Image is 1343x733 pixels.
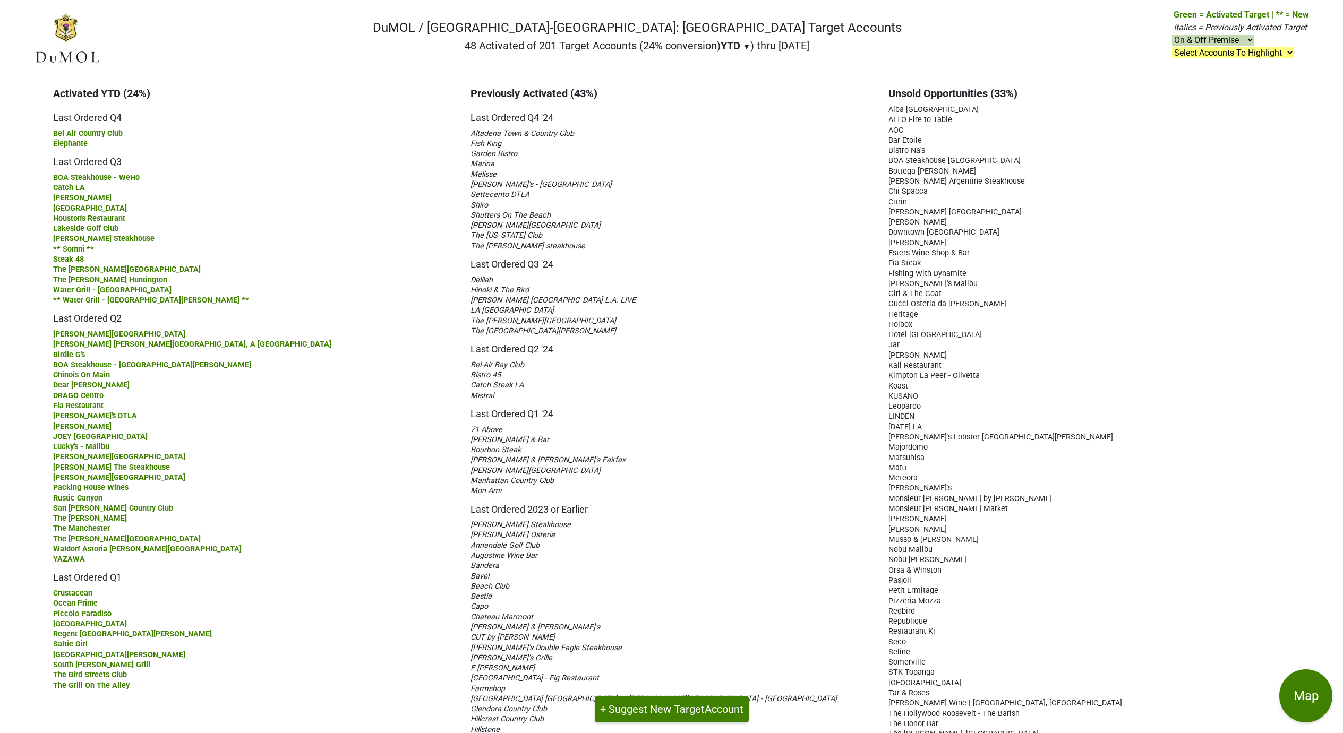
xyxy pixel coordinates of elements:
[888,484,952,493] span: [PERSON_NAME]'s
[471,370,501,380] span: Bistro 45
[53,619,127,628] span: [GEOGRAPHIC_DATA]
[53,204,127,213] span: [GEOGRAPHIC_DATA]
[471,561,499,570] span: Bandera
[471,694,837,703] span: [GEOGRAPHIC_DATA] [GEOGRAPHIC_DATA] at [PERSON_NAME][GEOGRAPHIC_DATA] - [GEOGRAPHIC_DATA]
[53,104,455,124] h5: Last Ordered Q4
[888,412,914,421] span: LINDEN
[888,197,907,206] span: Citrin
[888,597,941,606] span: Pizzeria Mozza
[471,400,872,420] h5: Last Ordered Q1 '24
[471,326,616,335] span: The [GEOGRAPHIC_DATA][PERSON_NAME]
[471,190,529,199] span: Settecento DTLA
[888,545,933,554] span: Nobu Malibu
[888,607,915,616] span: Redbird
[471,572,489,581] span: Bavel
[888,535,979,544] span: Musso & [PERSON_NAME]
[888,340,900,349] span: Jar
[53,411,137,420] span: [PERSON_NAME]'s DTLA
[888,392,918,401] span: KUSANO
[888,248,970,257] span: Esters Wine Shop & Bar
[53,330,185,339] span: [PERSON_NAME][GEOGRAPHIC_DATA]
[53,296,249,305] span: ** Water Grill - [GEOGRAPHIC_DATA][PERSON_NAME] **
[471,360,524,369] span: Bel-Air Bay Club
[53,681,130,690] span: The Grill On The Alley
[471,613,533,622] span: Chateau Marmont
[471,633,555,642] span: CUT by [PERSON_NAME]
[471,425,502,434] span: 71 Above
[888,566,942,575] span: Orsa & Winston
[53,650,185,659] span: [GEOGRAPHIC_DATA][PERSON_NAME]
[53,670,127,679] span: The Bird Streets Club
[471,87,872,100] h3: Previously Activated (43%)
[53,534,201,544] span: The [PERSON_NAME][GEOGRAPHIC_DATA]
[888,382,908,391] span: Koast
[595,696,749,722] button: + Suggest New TargetAccount
[471,149,517,158] span: Garden Bistro
[471,704,547,713] span: Glendora Country Club
[471,496,872,515] h5: Last Ordered 2023 or Earlier
[888,463,906,472] span: Matū
[471,391,494,400] span: Mistral
[721,39,740,52] span: YTD
[471,653,552,662] span: [PERSON_NAME]'s Grille
[53,286,172,295] span: Water Grill - [GEOGRAPHIC_DATA]
[53,629,212,639] span: Regent [GEOGRAPHIC_DATA][PERSON_NAME]
[53,483,129,492] span: Packing House Wines
[888,402,921,411] span: Leopardo
[53,224,118,233] span: Lakeside Golf Club
[53,87,455,100] h3: Activated YTD (24%)
[471,275,493,284] span: Delilah
[471,520,571,529] span: [PERSON_NAME] Steakhouse
[1279,669,1332,722] button: Map
[471,684,505,693] span: Farmshop
[471,159,494,168] span: Marina
[53,494,102,503] span: Rustic Canyon
[888,238,947,247] span: [PERSON_NAME]
[888,688,929,697] span: Tar & Roses
[471,211,551,220] span: Shutters On The Beach
[888,453,925,462] span: Matsuhisa
[53,305,455,324] h5: Last Ordered Q2
[53,514,127,523] span: The [PERSON_NAME]
[53,360,251,369] span: BOA Steakhouse - [GEOGRAPHIC_DATA][PERSON_NAME]
[53,401,104,410] span: Fia Restaurant
[53,442,109,451] span: Lucky's - Malibu
[53,555,85,564] span: YAZAWA
[888,136,922,145] span: Bar Etoile
[705,703,743,715] span: Account
[53,350,85,359] span: Birdie G's
[888,473,918,482] span: Meteora
[888,668,935,677] span: STK Topanga
[53,609,112,618] span: Piccolo Paradiso
[53,422,112,431] span: [PERSON_NAME]
[888,576,911,585] span: Pasjoli
[888,698,1122,708] span: [PERSON_NAME] Wine | [GEOGRAPHIC_DATA], [GEOGRAPHIC_DATA]
[53,432,148,441] span: JOEY [GEOGRAPHIC_DATA]
[471,104,872,124] h5: Last Ordered Q4 '24
[471,180,612,189] span: [PERSON_NAME]'s - [GEOGRAPHIC_DATA]
[888,617,927,626] span: Republique
[888,504,1008,513] span: Monsieur [PERSON_NAME] Market
[888,156,1021,165] span: BOA Steakhouse [GEOGRAPHIC_DATA]
[888,228,999,237] span: Downtown [GEOGRAPHIC_DATA]
[53,504,173,513] span: San [PERSON_NAME] Country Club
[53,139,88,148] span: Élephante
[471,476,554,485] span: Manhattan Country Club
[471,231,542,240] span: The [US_STATE] Club
[888,351,947,360] span: [PERSON_NAME]
[53,391,104,400] span: DRAGO Centro
[888,167,976,176] span: Bottega [PERSON_NAME]
[53,599,98,608] span: Ocean Prime
[888,422,922,432] span: [DATE] LA
[888,330,982,339] span: Hotel [GEOGRAPHIC_DATA]
[471,435,549,444] span: [PERSON_NAME] & Bar
[373,39,902,52] h2: 48 Activated of 201 Target Accounts (24% conversion) ) thru [DATE]
[888,208,1022,217] span: [PERSON_NAME] [GEOGRAPHIC_DATA]
[53,214,125,223] span: Houston's Restaurant
[53,640,88,649] span: Saltie Girl
[471,306,554,315] span: LA [GEOGRAPHIC_DATA]
[53,234,155,243] span: [PERSON_NAME] Steakhouse
[888,627,935,636] span: Restaurant Ki
[53,463,170,472] span: [PERSON_NAME] The Steakhouse
[888,320,912,329] span: Holbox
